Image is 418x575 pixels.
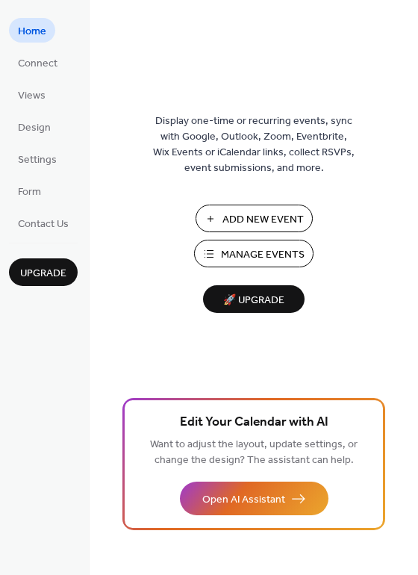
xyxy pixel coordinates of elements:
[150,435,358,470] span: Want to adjust the layout, update settings, or change the design? The assistant can help.
[212,290,296,311] span: 🚀 Upgrade
[196,205,313,232] button: Add New Event
[9,114,60,139] a: Design
[18,120,51,136] span: Design
[18,152,57,168] span: Settings
[9,258,78,286] button: Upgrade
[18,56,57,72] span: Connect
[203,285,305,313] button: 🚀 Upgrade
[202,492,285,508] span: Open AI Assistant
[18,24,46,40] span: Home
[9,146,66,171] a: Settings
[20,266,66,282] span: Upgrade
[180,412,328,433] span: Edit Your Calendar with AI
[9,178,50,203] a: Form
[9,18,55,43] a: Home
[18,88,46,104] span: Views
[9,82,54,107] a: Views
[222,212,304,228] span: Add New Event
[9,211,78,235] a: Contact Us
[194,240,313,267] button: Manage Events
[18,217,69,232] span: Contact Us
[18,184,41,200] span: Form
[9,50,66,75] a: Connect
[221,247,305,263] span: Manage Events
[153,114,355,176] span: Display one-time or recurring events, sync with Google, Outlook, Zoom, Eventbrite, Wix Events or ...
[180,482,328,515] button: Open AI Assistant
